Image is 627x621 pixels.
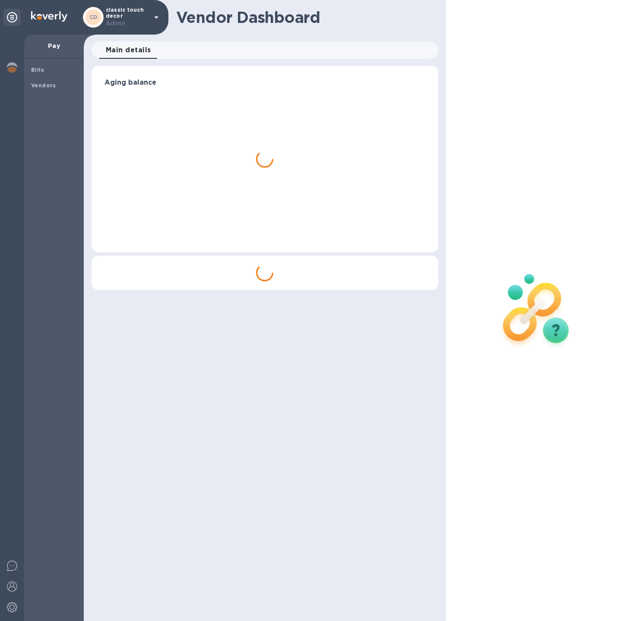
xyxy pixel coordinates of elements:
b: Bills [31,67,44,73]
h3: Aging balance [104,79,425,87]
p: Admin [106,19,149,28]
b: Vendors [31,82,56,89]
div: Unpin categories [3,9,21,26]
h1: Vendor Dashboard [176,8,432,26]
b: CD [89,14,98,20]
img: Logo [31,11,67,22]
span: Main details [106,44,151,56]
p: Pay [31,41,77,50]
p: classic touch decor [106,7,149,28]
